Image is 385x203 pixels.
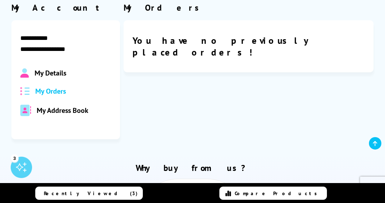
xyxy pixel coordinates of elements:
[124,2,373,13] div: My Orders
[124,20,373,72] div: You have no previously placed orders!
[44,190,138,197] span: Recently Viewed (3)
[20,87,30,95] img: all-order.svg
[235,190,321,197] span: Compare Products
[35,68,66,78] span: My Details
[219,187,327,200] a: Compare Products
[35,87,66,96] span: My Orders
[37,106,88,115] span: My Address Book
[11,162,373,173] h2: Why buy from us?
[11,2,120,13] div: My Account
[20,105,31,116] img: address-book-duotone-solid.svg
[20,68,28,78] img: Profile.svg
[35,187,143,200] a: Recently Viewed (3)
[11,154,19,162] div: 3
